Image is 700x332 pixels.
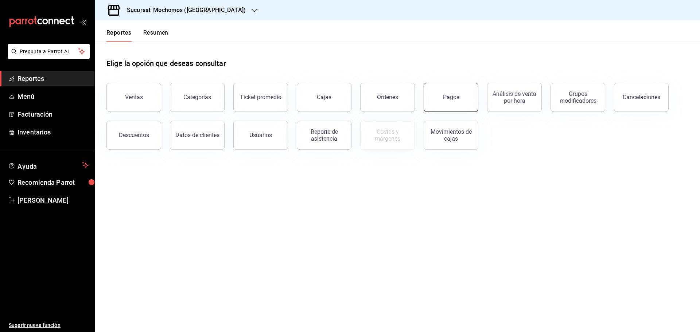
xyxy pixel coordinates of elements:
span: Menú [17,91,89,101]
button: Ventas [106,83,161,112]
div: Cancelaciones [623,94,660,101]
div: Grupos modificadores [555,90,600,104]
button: Movimientos de cajas [424,121,478,150]
button: Resumen [143,29,168,42]
a: Pregunta a Parrot AI [5,53,90,60]
button: Análisis de venta por hora [487,83,542,112]
div: Ventas [125,94,143,101]
button: Órdenes [360,83,415,112]
div: Categorías [183,94,211,101]
button: Categorías [170,83,225,112]
span: Reportes [17,74,89,83]
button: Usuarios [233,121,288,150]
button: Reportes [106,29,132,42]
button: Pagos [424,83,478,112]
span: Ayuda [17,161,79,169]
a: Cajas [297,83,351,112]
div: Costos y márgenes [365,128,410,142]
button: Pregunta a Parrot AI [8,44,90,59]
div: Usuarios [249,132,272,138]
div: Cajas [317,93,332,102]
button: Contrata inventarios para ver este reporte [360,121,415,150]
span: Recomienda Parrot [17,177,89,187]
button: Cancelaciones [614,83,669,112]
span: Pregunta a Parrot AI [20,48,78,55]
button: Ticket promedio [233,83,288,112]
div: navigation tabs [106,29,168,42]
span: [PERSON_NAME] [17,195,89,205]
button: open_drawer_menu [80,19,86,25]
button: Grupos modificadores [551,83,605,112]
div: Movimientos de cajas [428,128,474,142]
span: Facturación [17,109,89,119]
div: Órdenes [377,94,398,101]
h3: Sucursal: Mochomos ([GEOGRAPHIC_DATA]) [121,6,246,15]
button: Descuentos [106,121,161,150]
h1: Elige la opción que deseas consultar [106,58,226,69]
div: Análisis de venta por hora [492,90,537,104]
span: Inventarios [17,127,89,137]
button: Datos de clientes [170,121,225,150]
div: Descuentos [119,132,149,138]
div: Datos de clientes [175,132,219,138]
div: Pagos [443,94,459,101]
div: Reporte de asistencia [302,128,347,142]
div: Ticket promedio [240,94,281,101]
span: Sugerir nueva función [9,321,89,329]
button: Reporte de asistencia [297,121,351,150]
